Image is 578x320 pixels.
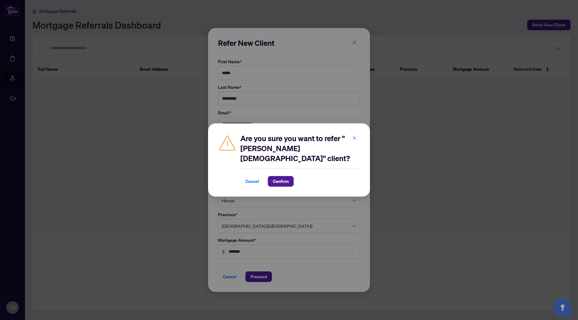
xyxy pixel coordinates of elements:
span: close [352,136,357,140]
span: Confirm [273,176,289,186]
button: Cancel [240,176,264,187]
span: Cancel [245,176,259,186]
button: Open asap [553,298,572,317]
button: Confirm [268,176,294,187]
h2: Are you sure you want to refer "[PERSON_NAME][DEMOGRAPHIC_DATA]" client? [240,133,360,163]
